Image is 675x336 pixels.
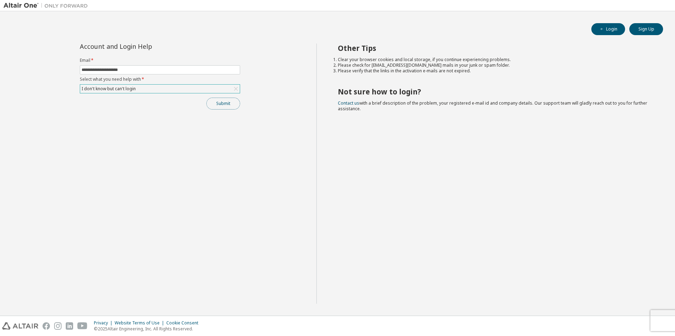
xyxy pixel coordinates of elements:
[80,58,240,63] label: Email
[80,77,240,82] label: Select what you need help with
[338,87,651,96] h2: Not sure how to login?
[54,322,62,330] img: instagram.svg
[94,326,202,332] p: © 2025 Altair Engineering, Inc. All Rights Reserved.
[43,322,50,330] img: facebook.svg
[591,23,625,35] button: Login
[94,320,115,326] div: Privacy
[629,23,663,35] button: Sign Up
[80,85,240,93] div: I don't know but can't login
[338,100,647,112] span: with a brief description of the problem, your registered e-mail id and company details. Our suppo...
[80,44,208,49] div: Account and Login Help
[338,62,651,68] li: Please check for [EMAIL_ADDRESS][DOMAIN_NAME] mails in your junk or spam folder.
[338,44,651,53] h2: Other Tips
[115,320,166,326] div: Website Terms of Use
[206,98,240,110] button: Submit
[338,100,359,106] a: Contact us
[166,320,202,326] div: Cookie Consent
[338,57,651,62] li: Clear your browser cookies and local storage, if you continue experiencing problems.
[338,68,651,74] li: Please verify that the links in the activation e-mails are not expired.
[4,2,91,9] img: Altair One
[81,85,137,93] div: I don't know but can't login
[66,322,73,330] img: linkedin.svg
[2,322,38,330] img: altair_logo.svg
[77,322,88,330] img: youtube.svg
